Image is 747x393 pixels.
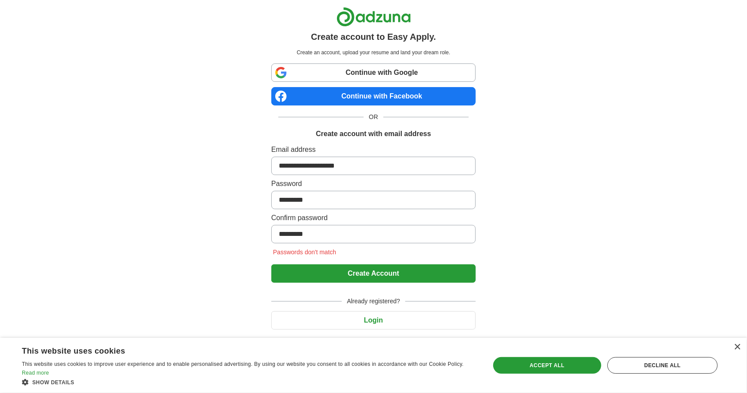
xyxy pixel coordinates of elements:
div: This website uses cookies [22,343,454,356]
span: Already registered? [342,297,405,306]
span: Passwords don't match [271,249,338,256]
a: Continue with Facebook [271,87,476,105]
p: Create an account, upload your resume and land your dream role. [273,49,474,56]
a: Continue with Google [271,63,476,82]
h1: Create account to Easy Apply. [311,30,436,43]
span: OR [364,112,383,122]
span: Show details [32,379,74,386]
button: Login [271,311,476,330]
span: This website uses cookies to improve user experience and to enable personalised advertising. By u... [22,361,464,367]
div: Close [734,344,740,351]
label: Password [271,179,476,189]
a: Login [271,316,476,324]
label: Confirm password [271,213,476,223]
img: Adzuna logo [337,7,411,27]
button: Create Account [271,264,476,283]
a: Read more, opens a new window [22,370,49,376]
h1: Create account with email address [316,129,431,139]
div: Accept all [493,357,601,374]
div: Decline all [607,357,718,374]
label: Email address [271,144,476,155]
div: Show details [22,378,476,386]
